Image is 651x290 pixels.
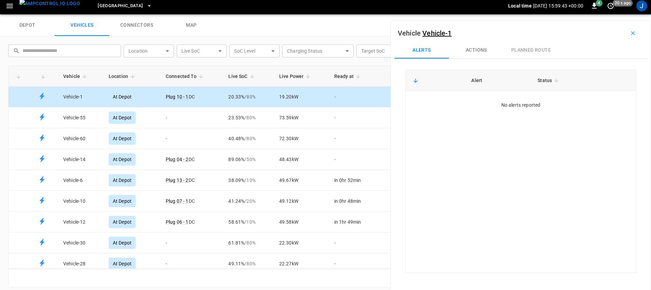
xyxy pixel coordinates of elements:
div: At Depot [109,111,136,124]
td: in 0hr 52min [329,170,398,191]
td: 73.59 kW [274,107,329,128]
td: - [160,107,223,128]
td: 61.81% [223,233,274,253]
span: / 80 % [244,94,256,100]
td: DC [160,170,223,191]
td: - [160,253,223,274]
span: Live SoC [228,72,256,80]
h6: Vehicle [398,28,452,39]
a: Vehicle-1 [422,29,451,37]
div: At Depot [109,195,136,207]
th: Alert [466,70,532,91]
td: DC [160,212,223,233]
td: - [329,149,398,170]
a: Plug 04 - 2 [166,157,189,162]
td: 89.06% [223,149,274,170]
td: Vehicle-14 [58,149,103,170]
div: At Depot [109,174,136,186]
div: At Depot [109,237,136,249]
a: Plug 07 - 1 [166,198,189,204]
span: / 80 % [244,261,256,266]
td: DC [160,149,223,170]
td: 49.58 kW [274,212,329,233]
td: DC [160,191,223,212]
td: Vehicle-55 [58,107,103,128]
td: - [329,87,398,107]
a: Plug 10 - 1 [166,94,189,100]
button: Actions [449,42,504,58]
button: set refresh interval [605,0,616,11]
div: At Depot [109,153,136,166]
td: Vehicle-30 [58,233,103,253]
td: 22.27 kW [274,253,329,274]
td: 23.53% [223,107,274,128]
td: - [329,107,398,128]
td: 19.20 kW [274,87,329,107]
div: vehicle submenus tabs [394,42,647,58]
div: At Depot [109,91,136,103]
div: At Depot [109,132,136,145]
td: 72.30 kW [274,128,329,149]
td: Vehicle-12 [58,212,103,233]
div: At Depot [109,258,136,270]
td: 41.24% [223,191,274,212]
td: - [160,233,223,253]
td: 38.09% [223,170,274,191]
span: / 20 % [244,198,256,204]
td: 58.61% [223,212,274,233]
div: profile-icon [636,0,647,11]
a: map [164,14,219,36]
p: Local time [508,2,532,9]
td: Vehicle-1 [58,87,103,107]
a: Plug 13 - 2 [166,177,189,183]
td: 49.67 kW [274,170,329,191]
td: Vehicle-6 [58,170,103,191]
a: vehicles [55,14,109,36]
td: Vehicle-10 [58,191,103,212]
td: Vehicle-60 [58,128,103,149]
td: 40.48% [223,128,274,149]
span: Vehicle [63,72,89,80]
td: 22.30 kW [274,233,329,253]
button: Alerts [394,42,449,58]
td: Vehicle-28 [58,253,103,274]
span: / 80 % [244,240,256,246]
td: - [160,128,223,149]
td: in 0hr 48min [329,191,398,212]
td: 48.43 kW [274,149,329,170]
span: [GEOGRAPHIC_DATA] [98,2,143,10]
p: [DATE] 15:59:43 +00:00 [533,2,583,9]
td: - [329,233,398,253]
td: 20.33% [223,87,274,107]
span: / 50 % [244,157,256,162]
td: in 1hr 49min [329,212,398,233]
td: - [329,253,398,274]
td: 49.12 kW [274,191,329,212]
a: Plug 06 - 1 [166,219,189,225]
span: Connected To [166,72,205,80]
span: Ready at [334,72,363,80]
td: DC [160,87,223,107]
td: - [329,128,398,149]
span: / 10 % [244,177,256,183]
div: At Depot [109,216,136,228]
a: connectors [109,14,164,36]
span: Live Power [279,72,313,80]
span: / 10 % [244,219,256,225]
span: / 80 % [244,115,256,120]
span: / 80 % [244,136,256,141]
span: Location [109,72,137,80]
div: No alerts reported [417,102,625,108]
td: 49.11% [223,253,274,274]
span: Status [538,76,561,84]
div: Fleet vehicles table [8,66,643,269]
